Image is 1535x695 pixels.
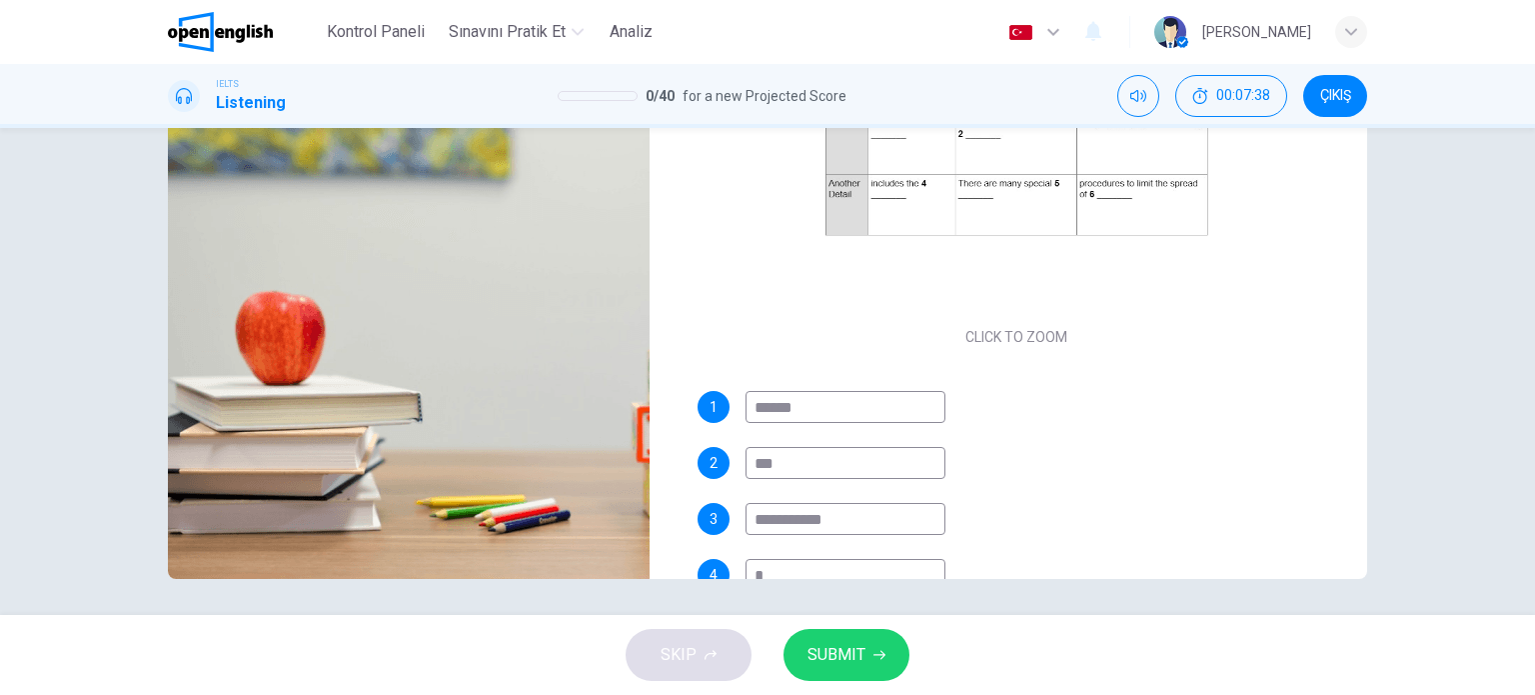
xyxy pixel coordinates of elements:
img: OpenEnglish logo [168,12,273,52]
span: 2 [710,456,718,470]
div: [PERSON_NAME] [1202,20,1311,44]
span: 4 [710,568,718,582]
span: 0 / 40 [646,84,675,108]
span: for a new Projected Score [683,84,846,108]
span: Analiz [610,20,653,44]
div: Mute [1117,75,1159,117]
div: Hide [1175,75,1287,117]
img: Profile picture [1154,16,1186,48]
span: 00:07:38 [1216,88,1270,104]
button: 00:07:38 [1175,75,1287,117]
span: Sınavını Pratik Et [449,20,566,44]
span: ÇIKIŞ [1320,88,1351,104]
span: Kontrol Paneli [327,20,425,44]
button: SUBMIT [783,629,909,681]
button: Sınavını Pratik Et [441,14,592,50]
img: tr [1008,25,1033,40]
button: Analiz [600,14,664,50]
span: 3 [710,512,718,526]
span: IELTS [216,77,239,91]
h1: Listening [216,91,286,115]
button: Kontrol Paneli [319,14,433,50]
span: 1 [710,400,718,414]
button: ÇIKIŞ [1303,75,1367,117]
a: OpenEnglish logo [168,12,319,52]
img: Childcare Center [168,92,650,579]
span: SUBMIT [807,641,865,669]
